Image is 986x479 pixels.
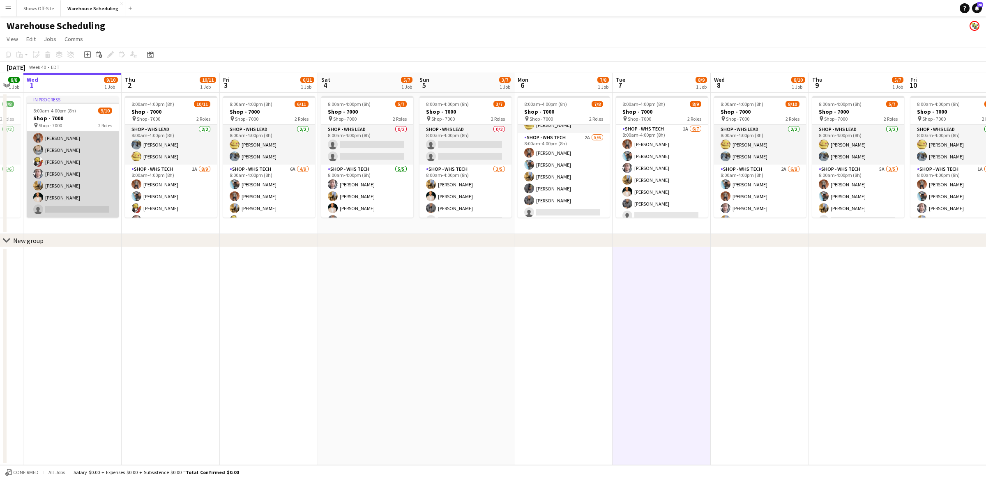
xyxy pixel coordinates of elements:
app-card-role: Shop - WHS Lead0/28:00am-4:00pm (8h) [321,125,413,165]
app-card-role: Shop - WHS Tech6A4/98:00am-4:00pm (8h)[PERSON_NAME][PERSON_NAME][PERSON_NAME][PERSON_NAME] [223,165,315,288]
span: Shop - 7000 [726,116,749,122]
h3: Shop - 7000 [321,108,413,115]
span: Shop - 7000 [628,116,651,122]
span: View [7,35,18,43]
span: 8/8 [2,101,14,107]
h3: Shop - 7000 [518,108,610,115]
span: 2 Roles [393,116,407,122]
div: New group [13,236,44,245]
app-card-role: Shop - WHS Tech1A8/98:00am-4:00pm (8h)[PERSON_NAME][PERSON_NAME][PERSON_NAME][PERSON_NAME] [125,165,217,288]
span: 9/10 [98,108,112,114]
h3: Shop - 7000 [714,108,806,115]
span: Confirmed [13,470,39,475]
app-card-role: Shop - WHS Tech3/58:00am-4:00pm (8h)[PERSON_NAME][PERSON_NAME][PERSON_NAME] [419,165,511,240]
span: Shop - 7000 [235,116,258,122]
span: 4 [320,80,330,90]
app-job-card: 8:00am-4:00pm (8h)5/7Shop - 7000 Shop - 70002 RolesShop - WHS Lead0/28:00am-4:00pm (8h) Shop - WH... [321,96,413,218]
h3: Shop - 7000 [27,115,119,122]
app-job-card: 8:00am-4:00pm (8h)7/8Shop - 7000 Shop - 70002 RolesShop - WHS Lead2/28:00am-4:00pm (8h)[PERSON_NA... [518,96,610,218]
app-job-card: In progress8:00am-4:00pm (8h)9/10Shop - 7000 Shop - 70002 Roles[PERSON_NAME]Shop - WHS Tech7/88:0... [27,96,119,218]
span: 2 [124,80,135,90]
span: 2 Roles [687,116,701,122]
div: 1 Job [200,84,216,90]
span: Sat [321,76,330,83]
span: Week 40 [27,64,48,70]
span: 8:00am-4:00pm (8h) [328,101,371,107]
span: 8/8 [8,77,20,83]
span: Fri [910,76,917,83]
span: Shop - 7000 [137,116,160,122]
div: 1 Job [301,84,314,90]
span: 6/11 [295,101,309,107]
span: 8/9 [696,77,707,83]
span: 2 Roles [98,122,112,128]
span: 6/11 [300,77,314,83]
app-card-role: Shop - WHS Lead2/28:00am-4:00pm (8h)[PERSON_NAME][PERSON_NAME] [812,125,904,165]
span: Mon [518,76,528,83]
span: 8:00am-4:00pm (8h) [622,101,665,107]
span: 10 [909,80,917,90]
span: Shop - 7000 [333,116,357,122]
div: 1 Job [500,84,510,90]
span: 10/11 [200,77,216,83]
app-job-card: 8:00am-4:00pm (8h)10/11Shop - 7000 Shop - 70002 RolesShop - WHS Lead2/28:00am-4:00pm (8h)[PERSON_... [125,96,217,218]
a: Edit [23,34,39,44]
span: 3/7 [499,77,511,83]
span: 7/8 [592,101,603,107]
span: Shop - 7000 [922,116,946,122]
div: 1 Job [104,84,117,90]
a: 28 [972,3,982,13]
span: 3/7 [493,101,505,107]
span: All jobs [47,469,67,475]
span: Shop - 7000 [431,116,455,122]
div: 1 Job [598,84,608,90]
app-card-role: Shop - WHS Tech2A5/68:00am-4:00pm (8h)[PERSON_NAME][PERSON_NAME][PERSON_NAME][PERSON_NAME][PERSON... [518,133,610,220]
span: Jobs [44,35,56,43]
span: 8:00am-4:00pm (8h) [917,101,960,107]
span: 8 [713,80,725,90]
span: Wed [27,76,38,83]
div: 1 Job [9,84,19,90]
span: 8:00am-4:00pm (8h) [230,101,272,107]
div: EDT [51,64,60,70]
app-card-role: Shop - WHS Lead0/28:00am-4:00pm (8h) [419,125,511,165]
span: 8/10 [786,101,799,107]
app-job-card: 8:00am-4:00pm (8h)8/10Shop - 7000 Shop - 70002 RolesShop - WHS Lead2/28:00am-4:00pm (8h)[PERSON_N... [714,96,806,218]
span: 2 Roles [786,116,799,122]
span: Sun [419,76,429,83]
span: 1 [25,80,38,90]
a: View [3,34,21,44]
span: 5/7 [892,77,903,83]
span: 5 [418,80,429,90]
span: Comms [65,35,83,43]
span: 28 [977,2,983,7]
div: Salary $0.00 + Expenses $0.00 + Subsistence $0.00 = [74,469,239,475]
app-card-role: Shop - WHS Lead2/28:00am-4:00pm (8h)[PERSON_NAME][PERSON_NAME] [125,125,217,165]
app-card-role: Shop - WHS Tech5/58:00am-4:00pm (8h)[PERSON_NAME][PERSON_NAME][PERSON_NAME][PERSON_NAME] [321,165,413,240]
app-job-card: 8:00am-4:00pm (8h)6/11Shop - 7000 Shop - 70002 RolesShop - WHS Lead2/28:00am-4:00pm (8h)[PERSON_N... [223,96,315,218]
app-card-role: Shop - WHS Tech2A6/88:00am-4:00pm (8h)[PERSON_NAME][PERSON_NAME][PERSON_NAME][PERSON_NAME] [714,165,806,276]
a: Jobs [41,34,60,44]
span: 8:00am-4:00pm (8h) [721,101,763,107]
div: 1 Job [792,84,805,90]
span: 7/8 [597,77,609,83]
div: 1 Job [401,84,412,90]
span: Tue [616,76,625,83]
span: 2 Roles [491,116,505,122]
span: 6 [516,80,528,90]
div: In progress [27,96,119,103]
div: 1 Job [892,84,903,90]
div: [DATE] [7,63,25,71]
span: 5/7 [395,101,407,107]
span: 8:00am-4:00pm (8h) [33,108,76,114]
button: Shows Off-Site [17,0,61,16]
span: 8:00am-4:00pm (8h) [131,101,174,107]
div: 8:00am-4:00pm (8h)5/7Shop - 7000 Shop - 70002 RolesShop - WHS Lead2/28:00am-4:00pm (8h)[PERSON_NA... [812,96,904,218]
span: 2 Roles [589,116,603,122]
h3: Shop - 7000 [616,108,708,115]
span: Thu [125,76,135,83]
